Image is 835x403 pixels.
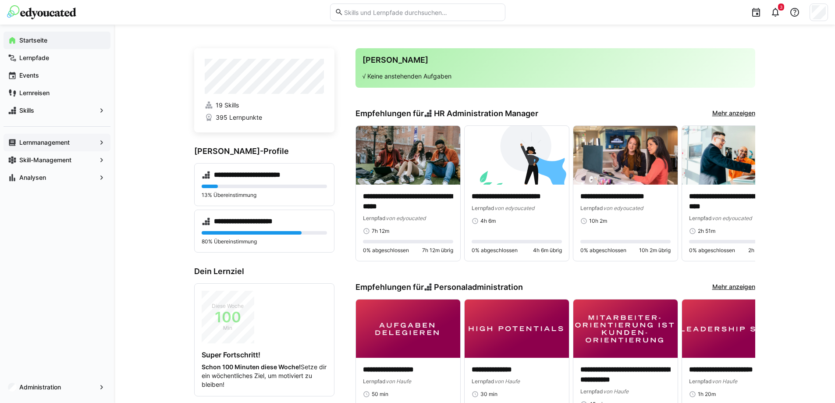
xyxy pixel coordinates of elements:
span: von edyoucated [494,205,534,211]
span: 4h 6m übrig [533,247,562,254]
h3: Dein Lernziel [194,267,334,276]
span: 19 Skills [216,101,239,110]
img: image [356,300,460,358]
span: Lernpfad [689,215,712,221]
span: 50 min [372,391,388,398]
img: image [573,126,678,185]
span: von edyoucated [386,215,426,221]
span: 2h 51m [698,228,715,235]
h4: Super Fortschritt! [202,350,327,359]
span: 1h 20m [698,391,716,398]
span: 395 Lernpunkte [216,113,262,122]
strong: Schon 100 Minuten diese Woche! [202,363,301,371]
span: 7h 12m [372,228,389,235]
img: image [465,126,569,185]
h3: [PERSON_NAME] [362,55,748,65]
input: Skills und Lernpfade durchsuchen… [343,8,500,16]
p: 13% Übereinstimmung [202,192,327,199]
h3: [PERSON_NAME]-Profile [194,146,334,156]
a: Mehr anzeigen [712,109,755,118]
span: Personaladministration [434,282,523,292]
span: Lernpfad [689,378,712,385]
span: 10h 2m übrig [639,247,671,254]
span: 0% abgeschlossen [689,247,735,254]
span: 2h 51m übrig [748,247,779,254]
span: von Haufe [603,388,629,395]
span: 3 [780,4,782,10]
img: image [682,126,786,185]
span: Lernpfad [472,205,494,211]
span: Lernpfad [472,378,494,385]
span: Lernpfad [580,205,603,211]
h3: Empfehlungen für [355,282,523,292]
span: Lernpfad [363,215,386,221]
span: von Haufe [712,378,737,385]
span: 7h 12m übrig [422,247,453,254]
span: HR Administration Manager [434,109,538,118]
span: Lernpfad [363,378,386,385]
img: image [356,126,460,185]
span: 0% abgeschlossen [580,247,626,254]
p: √ Keine anstehenden Aufgaben [362,72,748,81]
img: image [465,300,569,358]
span: Lernpfad [580,388,603,395]
span: von Haufe [386,378,411,385]
span: 30 min [480,391,497,398]
span: 0% abgeschlossen [472,247,518,254]
span: von edyoucated [603,205,643,211]
span: von Haufe [494,378,520,385]
h3: Empfehlungen für [355,109,539,118]
span: 10h 2m [589,218,607,225]
a: 19 Skills [205,101,324,110]
img: image [573,300,678,358]
p: Setze dir ein wöchentliches Ziel, um motiviert zu bleiben! [202,363,327,389]
span: 0% abgeschlossen [363,247,409,254]
img: image [682,300,786,358]
p: 80% Übereinstimmung [202,238,327,245]
a: Mehr anzeigen [712,282,755,292]
span: 4h 6m [480,218,496,225]
span: von edyoucated [712,215,752,221]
